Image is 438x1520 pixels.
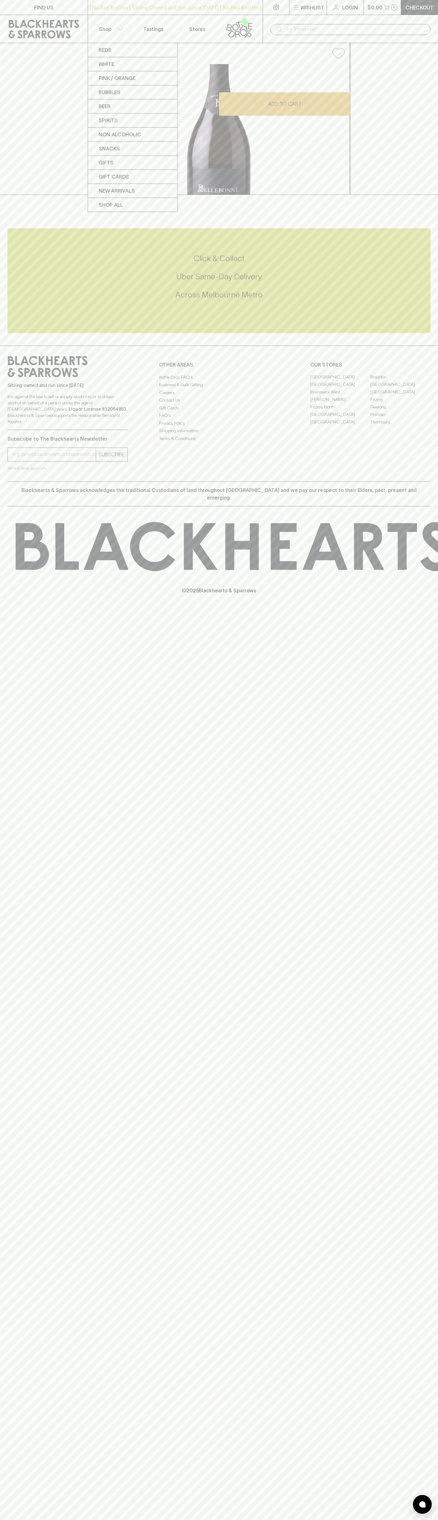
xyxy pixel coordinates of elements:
[99,89,121,96] p: Bubbles
[99,60,114,68] p: White
[88,43,178,57] a: Reds
[99,103,111,110] p: Beer
[99,173,129,180] p: Gift Cards
[88,184,178,198] a: New Arrivals
[88,156,178,170] a: Gifts
[99,187,135,195] p: New Arrivals
[99,117,118,124] p: Spirits
[88,99,178,114] a: Beer
[99,201,123,209] p: SHOP ALL
[88,142,178,156] a: Snacks
[419,1501,425,1507] img: bubble-icon
[88,85,178,99] a: Bubbles
[88,198,178,212] a: SHOP ALL
[88,71,178,85] a: Pink / Orange
[99,46,111,54] p: Reds
[88,114,178,128] a: Spirits
[99,145,120,152] p: Snacks
[88,170,178,184] a: Gift Cards
[88,57,178,71] a: White
[99,159,114,166] p: Gifts
[99,74,136,82] p: Pink / Orange
[99,131,141,138] p: Non Alcoholic
[88,128,178,142] a: Non Alcoholic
